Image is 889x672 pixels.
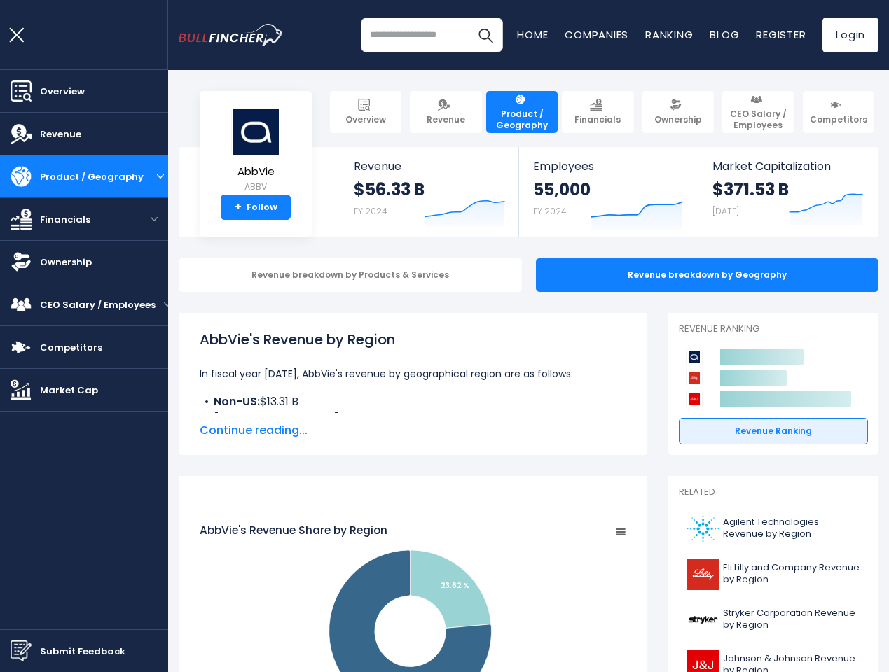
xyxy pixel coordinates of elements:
a: Overview [330,91,401,133]
a: Ownership [642,91,714,133]
img: Ownership [11,251,32,272]
strong: + [235,201,242,213]
a: AbbVie ABBV [230,108,281,195]
button: open menu [140,216,168,223]
span: Overview [40,84,85,99]
a: Employees 55,000 FY 2024 [519,147,697,237]
img: Johnson & Johnson competitors logo [686,391,703,407]
strong: $371.53 B [712,178,789,200]
a: Login [822,17,878,52]
div: Revenue breakdown by Geography [536,258,879,292]
span: Employees [533,160,683,173]
button: open menu [164,301,171,308]
a: Blog [710,27,739,42]
span: Product / Geography [40,169,144,184]
a: Register [756,27,806,42]
a: Revenue $56.33 B FY 2024 [340,147,519,237]
a: Revenue Ranking [679,418,868,444]
a: Stryker Corporation Revenue by Region [679,601,868,639]
span: Agilent Technologies Revenue by Region [723,517,860,540]
p: In fiscal year [DATE], AbbVie's revenue by geographical region are as follows: [200,365,626,382]
a: Go to homepage [179,24,284,46]
a: Financials [562,91,633,133]
a: Agilent Technologies Revenue by Region [679,510,868,548]
span: Ownership [40,255,92,269]
b: Non-US: [214,393,260,409]
p: Related [679,486,868,498]
span: Overview [345,114,386,125]
button: Search [468,17,503,52]
span: Market Capitalization [712,160,863,173]
a: +Follow [221,195,291,220]
span: Stryker Corporation Revenue by Region [723,608,860,631]
span: Product / Geography [492,108,551,130]
small: FY 2024 [354,205,387,217]
img: SYK logo [687,604,719,636]
img: A logo [687,513,719,545]
text: 23.62 % [441,580,469,591]
span: Financials [574,114,621,125]
span: Market Cap [40,383,98,398]
a: Home [517,27,548,42]
small: ABBV [231,181,280,193]
span: Revenue [354,160,505,173]
span: Competitors [810,114,867,125]
span: Submit Feedback [40,644,125,659]
img: Eli Lilly and Company competitors logo [686,370,703,386]
strong: $56.33 B [354,178,425,200]
a: Product / Geography [486,91,558,133]
a: Eli Lilly and Company Revenue by Region [679,555,868,594]
div: Revenue breakdown by Products & Services [179,258,522,292]
a: Ranking [645,27,693,42]
b: [GEOGRAPHIC_DATA]: [214,410,342,426]
a: Competitors [803,91,874,133]
h1: AbbVie's Revenue by Region [200,329,626,350]
span: Financials [40,212,90,227]
a: Companies [565,27,628,42]
img: LLY logo [687,559,719,590]
span: CEO Salary / Employees [40,297,156,312]
a: CEO Salary / Employees [722,91,794,133]
span: Competitors [40,340,102,355]
span: Revenue [40,127,81,141]
a: Revenue [410,91,481,133]
p: Revenue Ranking [679,323,868,335]
tspan: AbbVie's Revenue Share by Region [200,523,387,538]
small: FY 2024 [533,205,567,217]
a: Market Capitalization $371.53 B [DATE] [698,147,877,237]
span: Revenue [427,114,465,125]
span: Continue reading... [200,422,626,439]
li: $13.31 B [200,393,626,410]
span: Ownership [654,114,702,125]
span: AbbVie [231,166,280,178]
img: bullfincher logo [179,24,284,46]
img: AbbVie competitors logo [686,349,703,365]
strong: 55,000 [533,178,591,200]
li: $43.03 B [200,410,626,427]
span: CEO Salary / Employees [729,108,787,130]
button: open menu [152,173,168,180]
span: Eli Lilly and Company Revenue by Region [723,562,860,586]
small: [DATE] [712,205,739,217]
